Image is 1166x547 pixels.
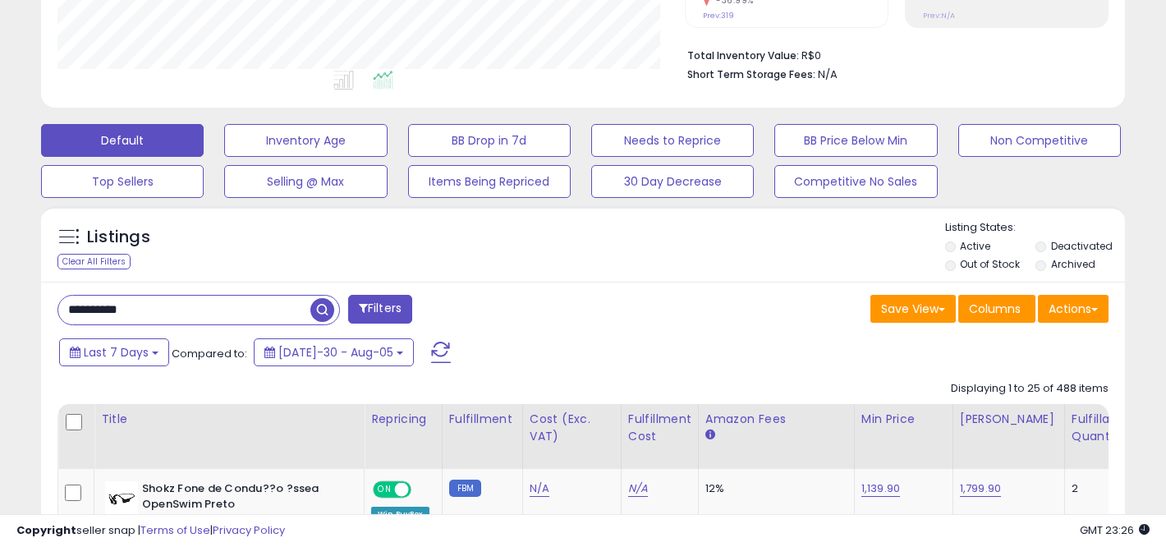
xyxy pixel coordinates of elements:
[41,124,204,157] button: Default
[449,411,516,428] div: Fulfillment
[870,295,956,323] button: Save View
[224,165,387,198] button: Selling @ Max
[628,480,648,497] a: N/A
[449,480,481,497] small: FBM
[101,411,357,428] div: Title
[87,226,150,249] h5: Listings
[374,483,395,497] span: ON
[945,220,1125,236] p: Listing States:
[530,480,549,497] a: N/A
[958,124,1121,157] button: Non Competitive
[958,295,1035,323] button: Columns
[105,481,138,514] img: 21K6STeiXiL._SL40_.jpg
[1072,481,1122,496] div: 2
[140,522,210,538] a: Terms of Use
[774,124,937,157] button: BB Price Below Min
[687,48,799,62] b: Total Inventory Value:
[142,481,342,516] b: Shokz Fone de Condu??o ?ssea OpenSwim Preto
[960,411,1058,428] div: [PERSON_NAME]
[960,480,1001,497] a: 1,799.90
[861,411,946,428] div: Min Price
[224,124,387,157] button: Inventory Age
[408,165,571,198] button: Items Being Repriced
[687,44,1096,64] li: R$0
[1051,257,1095,271] label: Archived
[969,301,1021,317] span: Columns
[16,522,76,538] strong: Copyright
[254,338,414,366] button: [DATE]-30 - Aug-05
[705,481,842,496] div: 12%
[960,257,1020,271] label: Out of Stock
[774,165,937,198] button: Competitive No Sales
[57,254,131,269] div: Clear All Filters
[1051,239,1113,253] label: Deactivated
[278,344,393,361] span: [DATE]-30 - Aug-05
[348,295,412,324] button: Filters
[951,381,1109,397] div: Displaying 1 to 25 of 488 items
[409,483,435,497] span: OFF
[923,11,955,21] small: Prev: N/A
[16,523,285,539] div: seller snap | |
[591,124,754,157] button: Needs to Reprice
[705,428,715,443] small: Amazon Fees.
[703,11,734,21] small: Prev: 319
[1080,522,1150,538] span: 2025-08-13 23:26 GMT
[705,411,847,428] div: Amazon Fees
[861,480,900,497] a: 1,139.90
[408,124,571,157] button: BB Drop in 7d
[1038,295,1109,323] button: Actions
[371,411,435,428] div: Repricing
[172,346,247,361] span: Compared to:
[530,411,614,445] div: Cost (Exc. VAT)
[960,239,990,253] label: Active
[41,165,204,198] button: Top Sellers
[213,522,285,538] a: Privacy Policy
[591,165,754,198] button: 30 Day Decrease
[818,67,838,82] span: N/A
[628,411,691,445] div: Fulfillment Cost
[59,338,169,366] button: Last 7 Days
[1072,411,1128,445] div: Fulfillable Quantity
[687,67,815,81] b: Short Term Storage Fees:
[84,344,149,361] span: Last 7 Days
